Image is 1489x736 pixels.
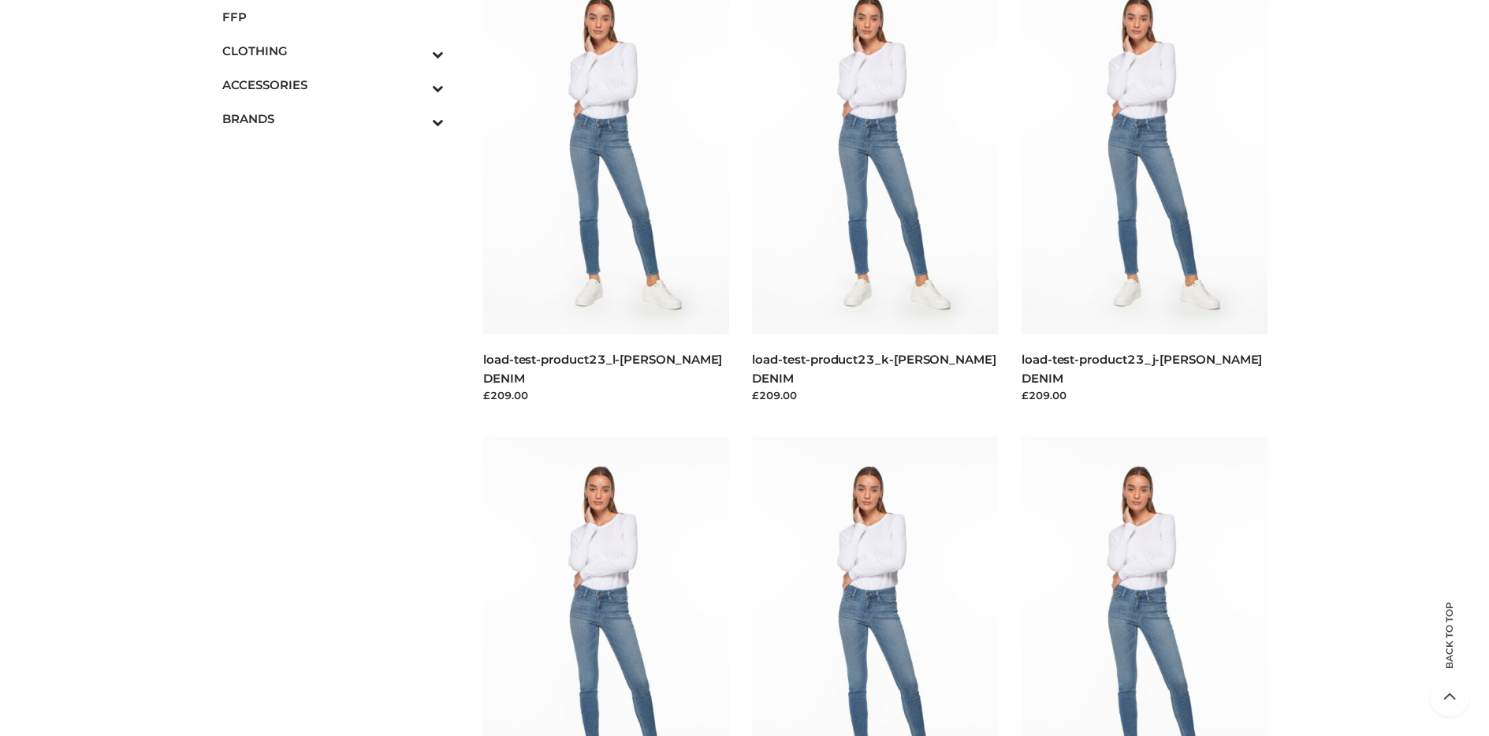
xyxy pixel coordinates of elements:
a: CLOTHINGToggle Submenu [222,34,445,68]
div: £209.00 [483,387,729,403]
span: Back to top [1430,630,1469,669]
a: ACCESSORIESToggle Submenu [222,68,445,102]
button: Toggle Submenu [389,102,444,136]
button: Toggle Submenu [389,34,444,68]
a: BRANDSToggle Submenu [222,102,445,136]
div: £209.00 [1022,387,1268,403]
span: FFP [222,8,445,26]
a: load-test-product23_j-[PERSON_NAME] DENIM [1022,352,1262,385]
span: ACCESSORIES [222,76,445,94]
a: load-test-product23_l-[PERSON_NAME] DENIM [483,352,722,385]
a: load-test-product23_k-[PERSON_NAME] DENIM [752,352,996,385]
span: CLOTHING [222,42,445,60]
span: BRANDS [222,110,445,128]
div: £209.00 [752,387,998,403]
button: Toggle Submenu [389,68,444,102]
